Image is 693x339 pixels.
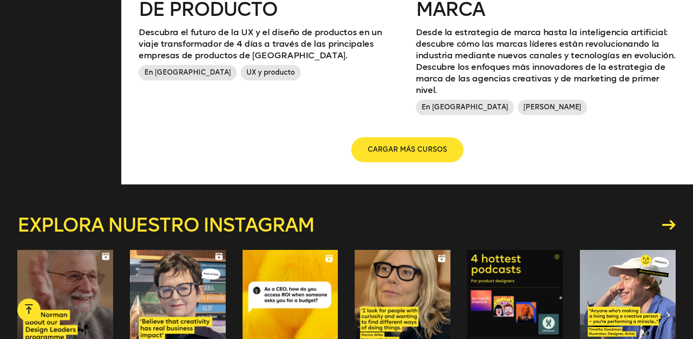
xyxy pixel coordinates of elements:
[144,68,231,77] font: En [GEOGRAPHIC_DATA]
[139,27,382,61] font: Descubra el futuro de la UX y el diseño de productos en un viaje transformador de 4 días a través...
[352,138,462,161] button: CARGAR MÁS CURSOS
[368,145,447,154] font: CARGAR MÁS CURSOS
[416,27,675,95] font: Desde la estrategia de marca hasta la inteligencia artificial: descubre cómo las marcas líderes e...
[422,103,508,111] font: En [GEOGRAPHIC_DATA]
[17,215,676,235] a: Explora nuestro instagram
[524,103,581,111] font: [PERSON_NAME]
[246,68,295,77] font: UX y producto
[17,213,314,236] font: Explora nuestro instagram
